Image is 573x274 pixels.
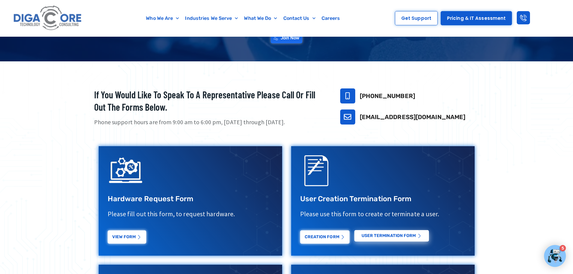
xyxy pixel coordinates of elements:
[108,194,273,204] h3: Hardware Request Form
[94,118,325,127] p: Phone support hours are from 9:00 am to 6:00 pm, [DATE] through [DATE].
[300,230,350,244] a: Creation Form
[319,11,343,25] a: Careers
[441,11,512,25] a: Pricing & IT Assessment
[362,234,416,238] span: USER Termination Form
[300,210,466,218] p: Please use this form to create or terminate a user.
[271,33,303,43] a: Join Now
[108,230,146,244] a: View Form
[108,152,144,188] img: IT Support Icon
[143,11,182,25] a: Who We Are
[113,11,374,25] nav: Menu
[280,11,319,25] a: Contact Us
[340,109,355,125] a: support@digacore.com
[395,11,438,25] a: Get Support
[94,88,325,113] h2: If you would like to speak to a representative please call or fill out the forms below.
[360,113,466,121] a: [EMAIL_ADDRESS][DOMAIN_NAME]
[354,230,429,242] a: USER Termination Form
[241,11,280,25] a: What We Do
[12,3,84,33] img: Digacore logo 1
[182,11,241,25] a: Industries We Serve
[340,88,355,103] a: 732-646-5725
[360,92,415,100] a: [PHONE_NUMBER]
[281,36,300,40] span: Join Now
[300,152,336,188] img: Support Request Icon
[300,194,466,204] h3: User Creation Termination Form
[447,16,506,20] span: Pricing & IT Assessment
[108,210,273,218] p: Please fill out this form, to request hardware.
[401,16,431,20] span: Get Support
